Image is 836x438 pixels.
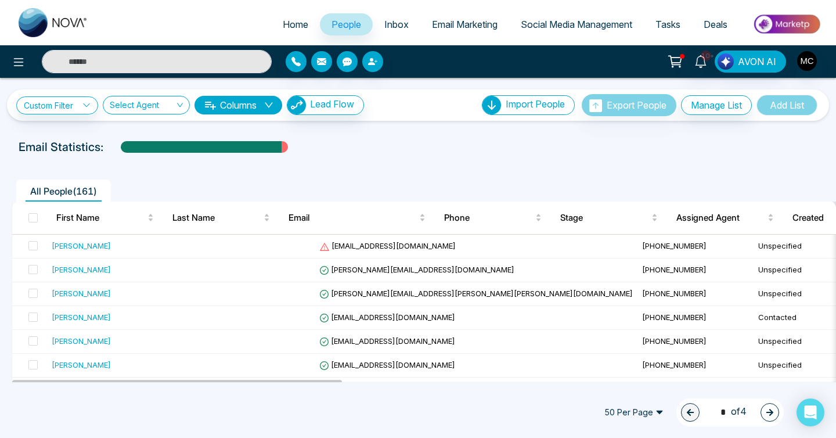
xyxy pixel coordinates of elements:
[319,241,456,250] span: [EMAIL_ADDRESS][DOMAIN_NAME]
[797,398,824,426] div: Open Intercom Messenger
[331,19,361,30] span: People
[264,100,273,110] span: down
[16,96,98,114] a: Custom Filter
[52,264,111,275] div: [PERSON_NAME]
[52,359,111,371] div: [PERSON_NAME]
[676,211,765,225] span: Assigned Agent
[319,360,455,369] span: [EMAIL_ADDRESS][DOMAIN_NAME]
[384,19,409,30] span: Inbox
[642,265,707,274] span: [PHONE_NUMBER]
[289,211,417,225] span: Email
[692,13,739,35] a: Deals
[509,13,644,35] a: Social Media Management
[667,202,783,234] th: Assigned Agent
[644,13,692,35] a: Tasks
[271,13,320,35] a: Home
[319,265,514,274] span: [PERSON_NAME][EMAIL_ADDRESS][DOMAIN_NAME]
[582,94,676,116] button: Export People
[560,211,649,225] span: Stage
[279,202,435,234] th: Email
[26,185,102,197] span: All People ( 161 )
[420,13,509,35] a: Email Marketing
[715,51,786,73] button: AVON AI
[19,8,88,37] img: Nova CRM Logo
[642,289,707,298] span: [PHONE_NUMBER]
[52,335,111,347] div: [PERSON_NAME]
[310,98,354,110] span: Lead Flow
[607,99,666,111] span: Export People
[797,51,817,71] img: User Avatar
[596,403,672,422] span: 50 Per Page
[163,202,279,234] th: Last Name
[642,313,707,322] span: [PHONE_NUMBER]
[52,240,111,252] div: [PERSON_NAME]
[319,313,455,322] span: [EMAIL_ADDRESS][DOMAIN_NAME]
[287,95,364,115] button: Lead Flow
[655,19,680,30] span: Tasks
[642,360,707,369] span: [PHONE_NUMBER]
[282,95,364,115] a: Lead FlowLead Flow
[283,19,308,30] span: Home
[642,241,707,250] span: [PHONE_NUMBER]
[551,202,667,234] th: Stage
[194,96,282,114] button: Columnsdown
[701,51,711,61] span: 10+
[435,202,551,234] th: Phone
[521,19,632,30] span: Social Media Management
[745,11,829,37] img: Market-place.gif
[319,289,633,298] span: [PERSON_NAME][EMAIL_ADDRESS][PERSON_NAME][PERSON_NAME][DOMAIN_NAME]
[287,96,306,114] img: Lead Flow
[319,336,455,346] span: [EMAIL_ADDRESS][DOMAIN_NAME]
[52,288,111,299] div: [PERSON_NAME]
[687,51,715,71] a: 10+
[172,211,261,225] span: Last Name
[738,55,776,69] span: AVON AI
[704,19,727,30] span: Deals
[444,211,533,225] span: Phone
[506,98,565,110] span: Import People
[47,202,163,234] th: First Name
[56,211,145,225] span: First Name
[681,95,752,115] button: Manage List
[432,19,498,30] span: Email Marketing
[320,13,373,35] a: People
[52,311,111,323] div: [PERSON_NAME]
[373,13,420,35] a: Inbox
[718,53,734,70] img: Lead Flow
[19,138,103,156] p: Email Statistics:
[642,336,707,346] span: [PHONE_NUMBER]
[714,404,747,420] span: of 4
